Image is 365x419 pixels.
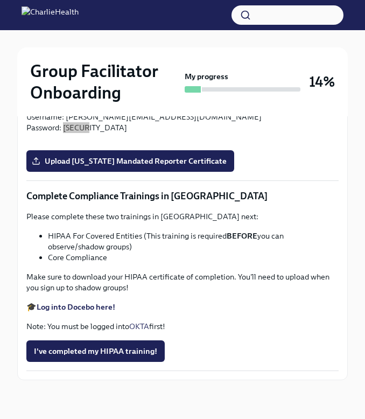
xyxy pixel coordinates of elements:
strong: BEFORE [227,231,257,241]
li: HIPAA For Covered Entities (This training is required you can observe/shadow groups) [48,231,339,252]
span: Upload [US_STATE] Mandated Reporter Certificate [34,156,227,166]
p: Please complete these two trainings in [GEOGRAPHIC_DATA] next: [26,211,339,222]
li: Core Compliance [48,252,339,263]
span: I've completed my HIPAA training! [34,346,157,357]
h2: Group Facilitator Onboarding [30,60,180,103]
img: CharlieHealth [22,6,79,24]
p: Complete Compliance Trainings in [GEOGRAPHIC_DATA] [26,190,339,202]
a: Log into Docebo here! [37,302,115,312]
p: 🎓 Username: [PERSON_NAME][EMAIL_ADDRESS][DOMAIN_NAME] Password: [SECURITY_DATA] [26,101,339,133]
p: Make sure to download your HIPAA certificate of completion. You'll need to upload when you sign u... [26,271,339,293]
p: Note: You must be logged into first! [26,321,339,332]
button: I've completed my HIPAA training! [26,340,165,362]
label: Upload [US_STATE] Mandated Reporter Certificate [26,150,234,172]
strong: My progress [185,71,228,82]
p: 🎓 [26,302,339,312]
h3: 14% [309,72,335,92]
a: OKTA [129,322,149,331]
